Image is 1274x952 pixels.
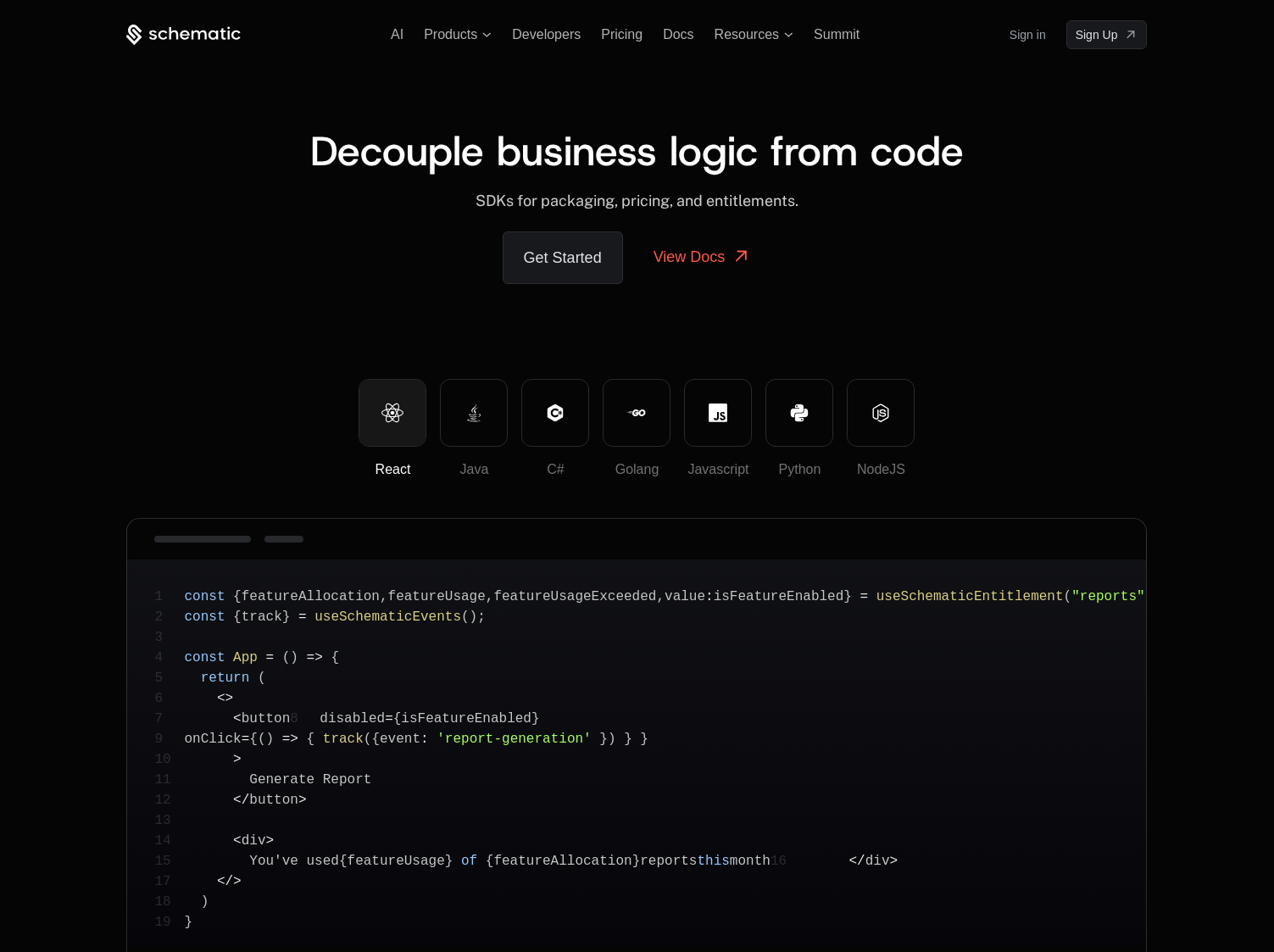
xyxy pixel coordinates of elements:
span: featureAllocation [242,589,380,604]
span: event [380,732,420,747]
span: } [184,915,192,930]
span: Report [323,772,372,788]
span: Resources [715,27,779,42]
span: { [339,854,348,869]
span: ) [266,732,275,747]
span: } [599,732,608,747]
a: [object Object] [1066,20,1148,49]
div: NodeJS [848,459,914,480]
button: Golang [603,379,670,447]
div: Python [766,459,832,480]
span: 5 [154,668,184,688]
span: onClick [184,732,241,747]
span: < [233,833,242,849]
span: } [282,610,291,625]
span: track [242,610,282,625]
div: Javascript [685,459,751,480]
span: 8 [290,709,320,729]
span: = [860,589,869,604]
a: Docs [663,27,693,42]
span: 'report-generation' [437,732,591,747]
span: 've used [274,854,339,869]
span: Generate [249,772,314,788]
span: isFeatureEnabled [714,589,844,604]
span: div [865,854,890,869]
span: : [420,732,429,747]
span: } [445,854,453,869]
span: useSchematicEntitlement [876,589,1064,604]
span: 6 [154,688,184,709]
span: ( [461,610,470,625]
span: featureAllocation [493,854,631,869]
span: : [705,589,714,604]
span: = [385,711,393,727]
span: ; [477,610,486,625]
span: 16 [771,851,800,871]
span: const [184,589,225,604]
span: ( [258,671,266,686]
span: month [730,854,771,869]
span: Products [424,27,477,42]
span: App [233,650,258,665]
span: button [249,793,298,808]
span: You [249,854,274,869]
span: < [217,691,225,706]
span: 1 [154,587,184,607]
span: } [531,711,540,727]
span: ) [608,732,616,747]
button: React [359,379,426,447]
span: / [242,793,250,808]
a: Summit [814,27,860,42]
button: Javascript [684,379,752,447]
a: Developers [512,27,581,42]
span: reports [640,854,697,869]
span: { [249,732,258,747]
span: ) [1145,589,1154,604]
span: ( [258,732,266,747]
span: = [298,610,307,625]
span: const [184,610,225,625]
span: / [225,874,234,889]
div: Java [441,459,507,480]
span: } [632,854,641,869]
span: SDKs for packaging, pricing, and entitlements. [476,192,798,209]
a: AI [391,27,403,42]
span: 17 [154,871,184,892]
span: isFeatureEnabled [401,711,531,727]
span: => [307,650,323,665]
span: useSchematicEvents [314,610,461,625]
span: 9 [154,729,184,749]
span: { [307,732,315,747]
span: featureUsage [388,589,486,604]
span: ) [290,650,298,665]
span: Sign Up [1076,26,1118,43]
span: const [184,650,225,665]
span: 10 [154,749,184,770]
span: < [217,874,225,889]
span: div [242,833,266,849]
a: Pricing [601,27,643,42]
span: < [233,711,242,727]
div: C# [522,459,588,480]
span: 11 [154,770,184,790]
span: > [890,854,898,869]
span: 18 [154,892,184,912]
span: 14 [154,831,184,851]
a: Get Started [503,231,623,284]
span: { [393,711,402,727]
span: = [242,732,250,747]
span: , [486,589,494,604]
span: of [461,854,477,869]
a: View Docs [633,231,772,282]
span: { [233,589,242,604]
span: < [233,793,242,808]
span: disabled [320,711,385,727]
span: featureUsageExceeded [493,589,656,604]
span: "reports" [1071,589,1144,604]
button: NodeJS [847,379,915,447]
span: return [201,671,250,686]
span: > [225,691,234,706]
